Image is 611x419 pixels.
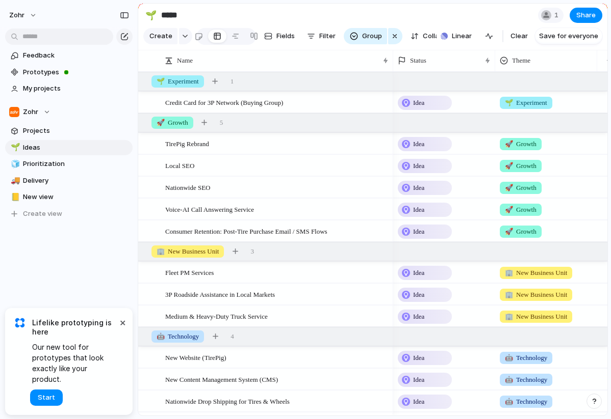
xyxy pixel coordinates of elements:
span: 1 [231,76,234,87]
span: Technology [505,353,547,363]
span: 🤖 [505,398,513,405]
span: 🏢 [505,269,513,276]
span: My projects [23,83,129,94]
span: Our new tool for prototypes that look exactly like your product. [32,342,117,384]
button: 🌱 [143,7,159,23]
button: Linear [437,29,476,44]
span: Voice-AI Call Answering Service [165,203,254,215]
span: New view [23,192,129,202]
span: Experiment [505,98,547,108]
button: Create [143,28,177,44]
a: Prototypes [5,65,133,80]
span: Technology [505,397,547,407]
span: Idea [413,268,424,278]
span: Group [362,31,382,41]
span: Growth [505,139,537,149]
span: New Business Unit [505,312,567,322]
span: 🤖 [157,332,165,340]
span: 🚀 [157,119,165,126]
span: Idea [413,205,424,215]
span: Nationwide SEO [165,181,210,193]
span: Idea [413,183,424,193]
span: 4 [231,331,234,342]
a: 📒New view [5,189,133,205]
span: TirePig Rebrand [165,137,209,149]
span: 🚀 [505,184,513,191]
span: zohr [9,10,24,20]
span: Projects [23,126,129,136]
span: Zohr [23,107,38,117]
button: 🚚 [9,176,19,186]
span: Technology [157,331,199,342]
span: Fields [276,31,295,41]
button: Filter [303,28,340,44]
div: 🚚 [11,175,18,186]
span: 1 [554,10,562,20]
span: Save for everyone [539,31,598,41]
span: Idea [413,227,424,237]
span: Growth [505,205,537,215]
span: Fleet PM Services [165,266,214,278]
span: Collapse [423,31,451,41]
span: Theme [512,55,530,66]
span: Idea [413,139,424,149]
span: 🌱 [505,99,513,106]
span: Growth [157,118,188,128]
span: New Website (TirePig) [165,351,226,363]
span: Status [410,55,426,66]
span: Name [177,55,193,66]
button: 🧊 [9,159,19,169]
span: Growth [505,227,537,237]
button: Create view [5,206,133,221]
button: Collapse [406,28,455,44]
span: 3P Roadside Assistance in Local Markets [165,288,275,300]
span: Filter [319,31,336,41]
span: 🏢 [505,313,513,320]
a: 🧊Prioritization [5,156,133,172]
span: Idea [413,161,424,171]
a: 🌱Ideas [5,140,133,155]
button: Zohr [5,104,133,120]
div: 📒 [11,191,18,203]
button: zohr [5,7,42,23]
span: Start [38,393,55,403]
button: Fields [260,28,299,44]
span: New Content Management System (CMS) [165,373,278,385]
button: Dismiss [116,316,129,328]
span: New Business Unit [505,290,567,300]
span: 🚀 [505,228,513,235]
span: Feedback [23,50,129,61]
div: 🌱 [11,142,18,153]
span: 5 [220,118,223,128]
span: Idea [413,98,424,108]
a: Projects [5,123,133,138]
span: Growth [505,161,537,171]
span: Medium & Heavy-Duty Truck Service [165,310,268,322]
span: Create view [23,209,62,219]
span: Lifelike prototyping is here [32,318,117,337]
span: Growth [505,183,537,193]
span: 🌱 [157,77,165,85]
span: Linear [452,31,472,41]
span: Nationwide Drop Shipping for Tires & Wheels [165,395,290,407]
button: 🌱 [9,143,19,153]
span: Prioritization [23,159,129,169]
span: Idea [413,312,424,322]
a: Feedback [5,48,133,63]
span: Technology [505,375,547,385]
span: Clear [511,31,528,41]
span: 3 [250,246,254,257]
span: 🤖 [505,376,513,383]
div: 🌱 [145,8,157,22]
button: 📒 [9,192,19,202]
span: Credit Card for 3P Network (Buying Group) [165,96,283,108]
a: 🚚Delivery [5,173,133,188]
span: Local SEO [165,159,194,171]
div: 🧊 [11,158,18,170]
span: Create [149,31,172,41]
span: Share [576,10,596,20]
span: 🏢 [157,247,165,255]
